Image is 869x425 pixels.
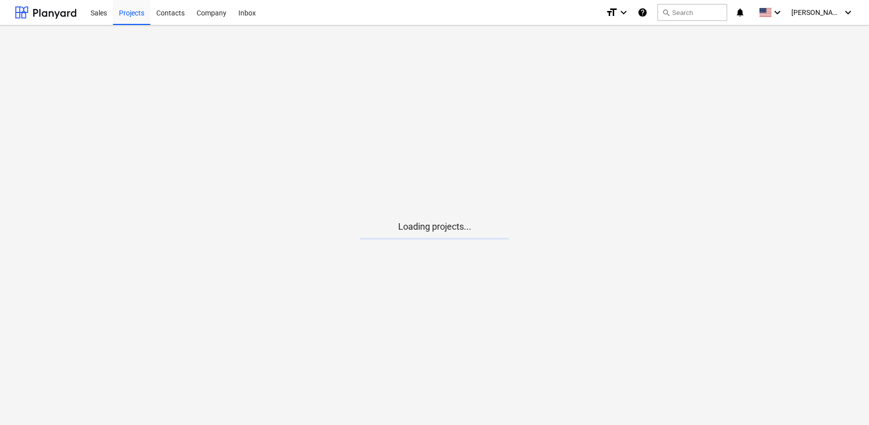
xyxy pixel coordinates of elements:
[606,6,618,18] i: format_size
[360,221,509,233] p: Loading projects...
[842,6,854,18] i: keyboard_arrow_down
[771,6,783,18] i: keyboard_arrow_down
[735,6,745,18] i: notifications
[657,4,727,21] button: Search
[662,8,670,16] span: search
[618,6,630,18] i: keyboard_arrow_down
[638,6,648,18] i: Knowledge base
[791,8,841,16] span: [PERSON_NAME]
